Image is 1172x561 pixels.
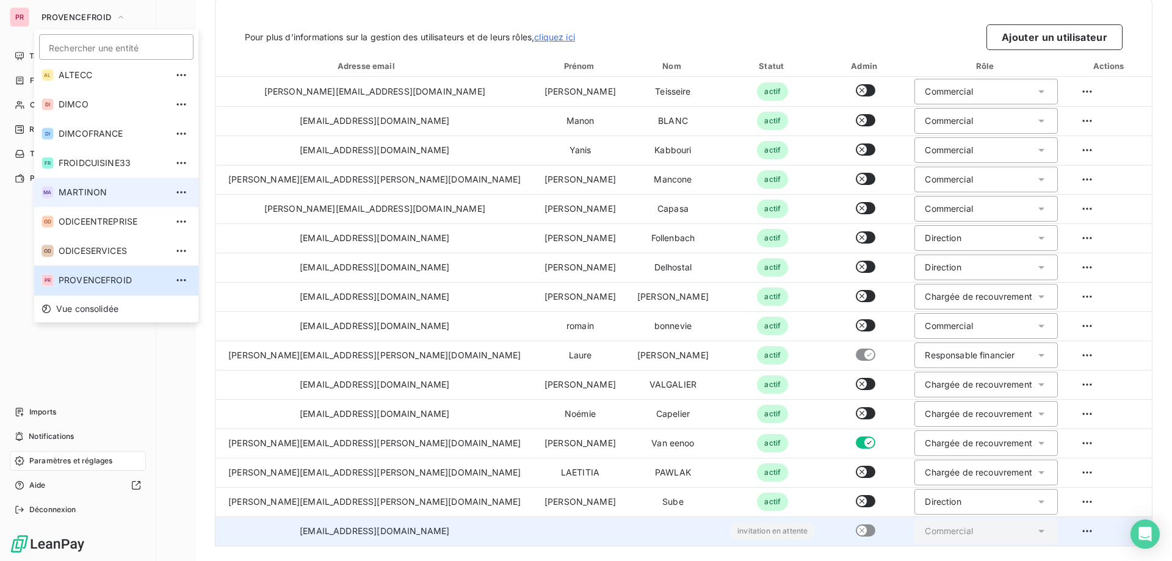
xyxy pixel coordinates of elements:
[626,55,719,77] th: Toggle SortBy
[215,106,534,136] td: [EMAIL_ADDRESS][DOMAIN_NAME]
[59,215,167,228] span: ODICEENTREPRISE
[534,429,626,458] td: [PERSON_NAME]
[59,186,167,198] span: MARTINON
[925,291,1032,303] div: Chargée de recouvrement
[925,349,1015,361] div: Responsable financier
[534,223,626,253] td: [PERSON_NAME]
[925,232,961,244] div: Direction
[42,274,54,286] div: PR
[215,282,534,311] td: [EMAIL_ADDRESS][DOMAIN_NAME]
[757,463,788,482] span: actif
[29,455,112,466] span: Paramètres et réglages
[626,487,719,516] td: Sube
[757,288,788,306] span: actif
[534,106,626,136] td: Manon
[534,253,626,282] td: [PERSON_NAME]
[626,253,719,282] td: Delhostal
[30,100,54,110] span: Clients
[925,525,973,537] div: Commercial
[722,60,823,72] div: Statut
[925,203,973,215] div: Commercial
[42,12,111,22] span: PROVENCEFROID
[534,282,626,311] td: [PERSON_NAME]
[626,370,719,399] td: VALGALIER
[534,399,626,429] td: Noémie
[215,487,534,516] td: [PERSON_NAME][EMAIL_ADDRESS][PERSON_NAME][DOMAIN_NAME]
[757,229,788,247] span: actif
[56,303,118,315] span: Vue consolidée
[10,534,85,554] img: Logo LeanPay
[215,194,534,223] td: [PERSON_NAME][EMAIL_ADDRESS][DOMAIN_NAME]
[719,55,826,77] th: Toggle SortBy
[534,487,626,516] td: [PERSON_NAME]
[629,60,717,72] div: Nom
[757,493,788,511] span: actif
[626,165,719,194] td: Mancone
[757,405,788,423] span: actif
[757,346,788,364] span: actif
[626,194,719,223] td: Capasa
[59,245,167,257] span: ODICESERVICES
[534,341,626,370] td: Laure
[925,466,1032,479] div: Chargée de recouvrement
[757,375,788,394] span: actif
[925,173,973,186] div: Commercial
[39,34,194,60] input: placeholder
[534,55,626,77] th: Toggle SortBy
[29,504,76,515] span: Déconnexion
[29,480,46,491] span: Aide
[42,186,54,198] div: MA
[626,136,719,165] td: Kabbouri
[986,24,1123,50] button: Ajouter un utilisateur
[828,60,902,72] div: Admin
[215,516,534,546] td: [EMAIL_ADDRESS][DOMAIN_NAME]
[925,144,973,156] div: Commercial
[925,261,961,273] div: Direction
[626,282,719,311] td: [PERSON_NAME]
[1070,60,1149,72] div: Actions
[626,429,719,458] td: Van eenoo
[215,341,534,370] td: [PERSON_NAME][EMAIL_ADDRESS][PERSON_NAME][DOMAIN_NAME]
[215,311,534,341] td: [EMAIL_ADDRESS][DOMAIN_NAME]
[42,98,54,110] div: DI
[534,311,626,341] td: romain
[757,200,788,218] span: actif
[10,7,29,27] div: PR
[215,370,534,399] td: [EMAIL_ADDRESS][DOMAIN_NAME]
[215,399,534,429] td: [EMAIL_ADDRESS][DOMAIN_NAME]
[757,317,788,335] span: actif
[42,157,54,169] div: FR
[757,170,788,189] span: actif
[42,215,54,228] div: OD
[730,522,815,540] span: invitation en attente
[626,311,719,341] td: bonnevie
[925,85,973,98] div: Commercial
[534,77,626,106] td: [PERSON_NAME]
[29,431,74,442] span: Notifications
[29,407,56,418] span: Imports
[59,98,167,110] span: DIMCO
[59,157,167,169] span: FROIDCUISINE33
[925,408,1032,420] div: Chargée de recouvrement
[30,148,56,159] span: Tâches
[925,496,961,508] div: Direction
[757,258,788,277] span: actif
[30,75,61,86] span: Factures
[534,165,626,194] td: [PERSON_NAME]
[626,399,719,429] td: Capelier
[925,378,1032,391] div: Chargée de recouvrement
[215,55,534,77] th: Toggle SortBy
[245,31,575,43] span: Pour plus d’informations sur la gestion des utilisateurs et de leurs rôles,
[757,141,788,159] span: actif
[626,341,719,370] td: [PERSON_NAME]
[757,112,788,130] span: actif
[215,223,534,253] td: [EMAIL_ADDRESS][DOMAIN_NAME]
[42,69,54,81] div: AL
[626,223,719,253] td: Follenbach
[10,476,146,495] a: Aide
[534,32,575,42] a: cliquez ici
[907,60,1065,72] div: Rôle
[534,194,626,223] td: [PERSON_NAME]
[42,128,54,140] div: DI
[59,274,167,286] span: PROVENCEFROID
